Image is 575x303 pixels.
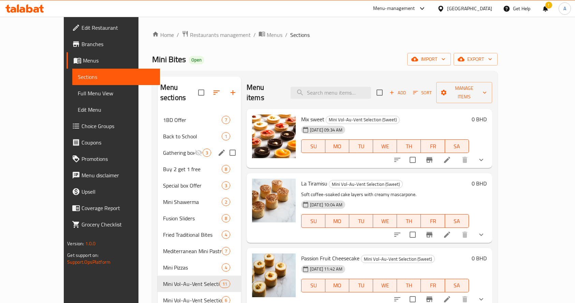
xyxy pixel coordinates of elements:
span: TU [352,141,370,151]
span: Upsell [82,188,154,196]
span: 11 [220,281,230,287]
div: items [222,214,230,222]
span: Menus [267,31,282,39]
span: 1 [222,133,230,140]
div: [GEOGRAPHIC_DATA] [447,5,492,12]
div: Fried Traditional Bites4 [158,226,241,243]
span: Grocery Checklist [82,220,154,229]
a: Edit menu item [443,156,451,164]
div: items [222,198,230,206]
span: Menus [83,56,154,65]
span: SU [304,216,323,226]
a: Coverage Report [67,200,160,216]
span: export [459,55,492,64]
span: TU [352,280,370,290]
button: Branch-specific-item [421,152,438,168]
span: Sections [78,73,154,81]
span: La Tiramisu [301,178,327,189]
span: Manage items [442,84,487,101]
button: Branch-specific-item [421,226,438,243]
a: Sections [72,69,160,85]
span: Sort items [409,87,436,98]
button: Add [387,87,409,98]
a: Upsell [67,183,160,200]
span: Fried Traditional Bites [163,231,222,239]
span: FR [424,216,442,226]
a: Coupons [67,134,160,151]
li: / [285,31,287,39]
button: SU [301,214,325,228]
div: items [222,116,230,124]
svg: Show Choices [477,156,485,164]
nav: breadcrumb [152,30,498,39]
span: 1BD Offer [163,116,222,124]
p: Soft coffee-soaked cake layers with creamy mascarpone. [301,190,469,199]
span: Buy 2 get 1 free [163,165,222,173]
span: Select section [372,85,387,100]
span: FR [424,141,442,151]
span: Mix sweet [301,114,324,124]
span: Sections [290,31,310,39]
span: 7 [222,248,230,254]
button: TU [349,214,373,228]
button: WE [373,214,397,228]
button: FR [421,214,445,228]
span: 4 [222,264,230,271]
button: MO [325,279,349,292]
span: Add [388,89,407,97]
span: 3 [203,150,211,156]
div: Buy 2 get 1 free8 [158,161,241,177]
span: Select to update [406,228,420,242]
div: Gathering box offers3edit [158,144,241,161]
span: Mini Vol-Au-Vent Selection (Sweet) [163,280,219,288]
span: 8 [222,215,230,222]
button: FR [421,139,445,153]
img: Mix sweet [252,114,296,158]
span: 4 [222,232,230,238]
span: Select to update [406,153,420,167]
span: A [563,5,566,12]
div: Mediterranean Mini Pastries7 [158,243,241,259]
h6: 0 BHD [472,114,487,124]
li: / [253,31,256,39]
span: Mini Shawerma [163,198,222,206]
div: Mediterranean Mini Pastries [163,247,222,255]
a: Choice Groups [67,118,160,134]
a: Menus [67,52,160,69]
button: SA [445,139,469,153]
span: Select all sections [194,85,208,100]
button: TH [397,279,421,292]
span: SA [448,280,466,290]
a: Menu disclaimer [67,167,160,183]
span: Coupons [82,138,154,147]
h2: Menu sections [160,82,198,103]
a: Promotions [67,151,160,167]
span: 1.0.0 [85,239,96,248]
span: Get support on: [67,251,99,260]
span: Gathering box offers [163,149,194,157]
button: edit [217,148,227,158]
span: Edit Restaurant [82,24,154,32]
button: WE [373,139,397,153]
button: export [454,53,498,66]
button: TU [349,279,373,292]
button: TH [397,139,421,153]
span: Mini Pizzas [163,263,222,272]
div: items [222,247,230,255]
div: items [222,181,230,190]
svg: Show Choices [477,231,485,239]
span: SA [448,141,466,151]
img: Passion Fruit Cheesecake [252,253,296,297]
span: Back to School [163,132,222,140]
li: / [177,31,179,39]
div: Fusion Sliders8 [158,210,241,226]
div: Mini Vol-Au-Vent Selection (Sweet) [361,255,435,263]
span: Coverage Report [82,204,154,212]
span: [DATE] 09:34 AM [307,127,345,133]
span: Fusion Sliders [163,214,222,222]
span: Mini Vol-Au-Vent Selection (Sweet) [326,116,399,124]
span: Sort [413,89,432,97]
a: Edit Menu [72,101,160,118]
span: Special box Offer [163,181,222,190]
